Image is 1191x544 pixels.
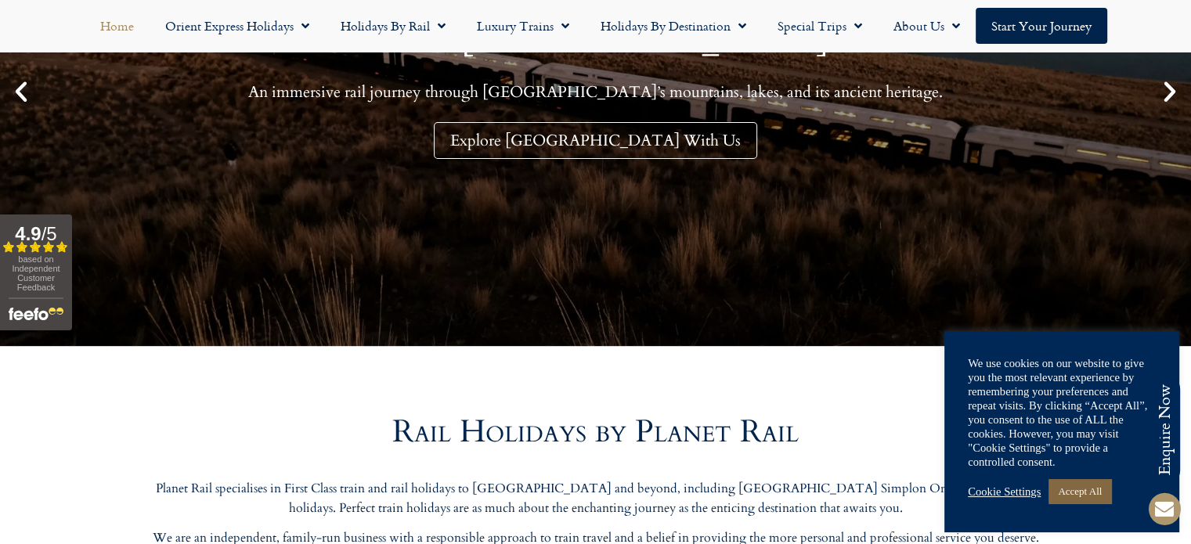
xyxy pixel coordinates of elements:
a: Cookie Settings [968,485,1041,499]
p: An immersive rail journey through [GEOGRAPHIC_DATA]’s mountains, lakes, and its ancient heritage. [112,82,1079,102]
h1: The Andean Explorer - [GEOGRAPHIC_DATA] by Luxury Train [112,24,1079,57]
a: Home [85,8,150,44]
a: Start your Journey [976,8,1107,44]
p: Planet Rail specialises in First Class train and rail holidays to [GEOGRAPHIC_DATA] and beyond, i... [150,479,1042,519]
a: Holidays by Rail [325,8,461,44]
a: Explore [GEOGRAPHIC_DATA] With Us [434,122,757,159]
a: Holidays by Destination [585,8,762,44]
a: Accept All [1048,479,1111,503]
div: Previous slide [8,78,34,105]
nav: Menu [8,8,1183,44]
h2: Rail Holidays by Planet Rail [150,416,1042,448]
a: About Us [878,8,976,44]
div: Next slide [1157,78,1183,105]
a: Luxury Trains [461,8,585,44]
a: Orient Express Holidays [150,8,325,44]
div: We use cookies on our website to give you the most relevant experience by remembering your prefer... [968,356,1156,469]
a: Special Trips [762,8,878,44]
